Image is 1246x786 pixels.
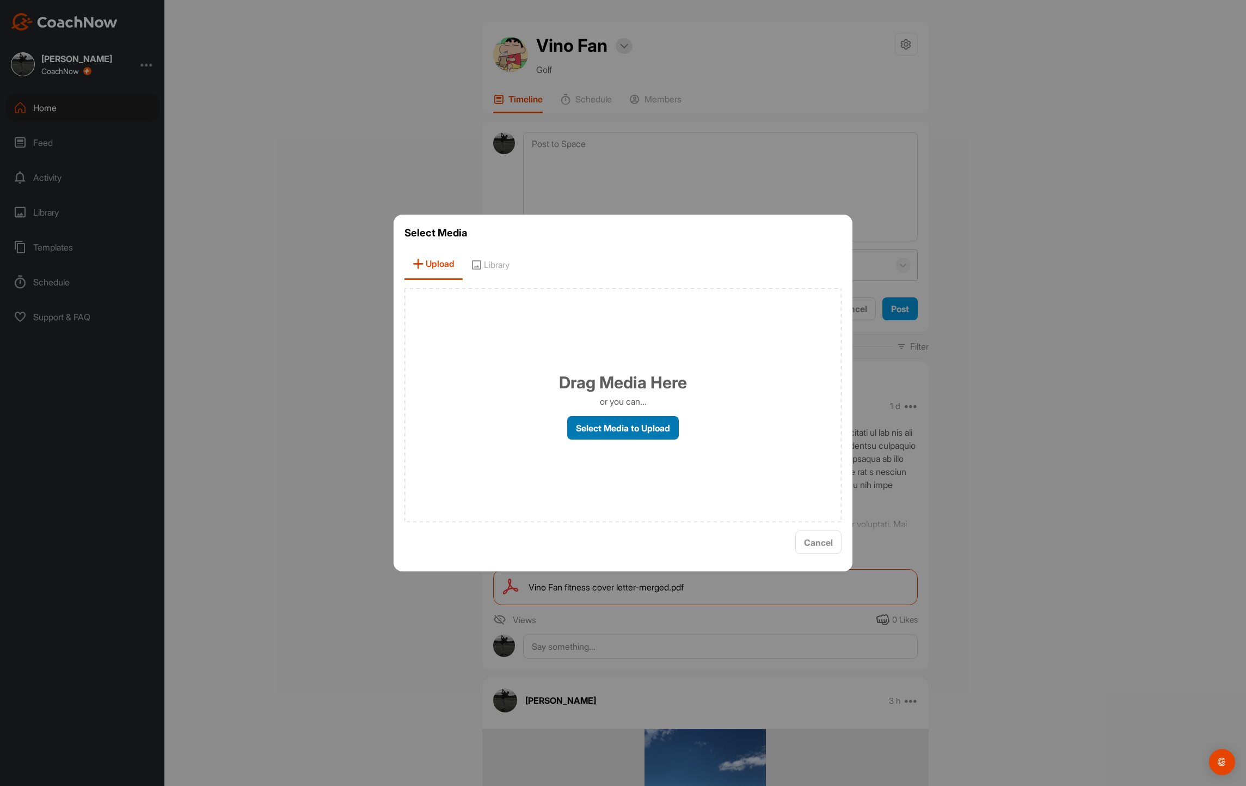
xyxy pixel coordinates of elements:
button: Cancel [795,531,842,554]
h3: Select Media [404,226,842,241]
h1: Drag Media Here [559,370,687,395]
div: Open Intercom Messenger [1209,749,1235,775]
label: Select Media to Upload [567,416,679,440]
p: or you can... [600,395,647,408]
span: Library [463,249,518,280]
span: Cancel [804,537,833,548]
span: Upload [404,249,463,280]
